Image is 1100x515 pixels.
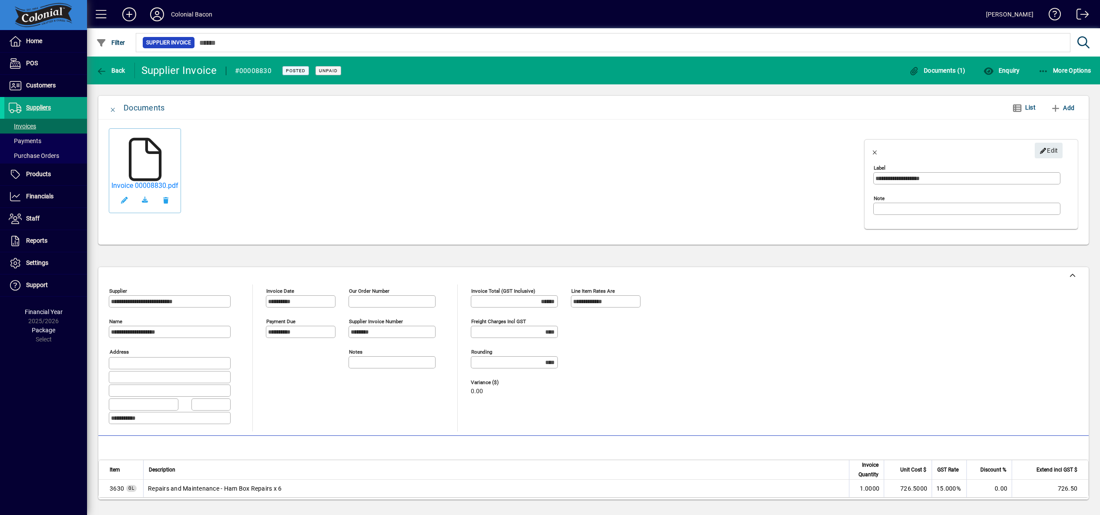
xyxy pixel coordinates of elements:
[4,30,87,52] a: Home
[849,480,884,497] td: 1.0000
[128,486,134,491] span: GL
[932,480,966,497] td: 15.000%
[874,165,885,171] mat-label: Label
[4,208,87,230] a: Staff
[4,274,87,296] a: Support
[9,152,59,159] span: Purchase Orders
[146,38,191,47] span: Supplier Invoice
[94,35,127,50] button: Filter
[4,53,87,74] a: POS
[1047,100,1078,116] button: Add
[32,327,55,334] span: Package
[349,349,362,355] mat-label: Notes
[110,465,120,475] span: Item
[266,318,295,324] mat-label: Payment due
[874,195,885,201] mat-label: Note
[4,119,87,134] a: Invoices
[349,318,403,324] mat-label: Supplier invoice number
[26,104,51,111] span: Suppliers
[26,171,51,177] span: Products
[134,190,155,211] a: Download
[471,318,526,324] mat-label: Freight charges incl GST
[1036,465,1077,475] span: Extend incl GST $
[286,68,305,74] span: Posted
[26,193,54,200] span: Financials
[1036,63,1093,78] button: More Options
[124,101,164,115] div: Documents
[87,63,135,78] app-page-header-button: Back
[266,288,294,294] mat-label: Invoice date
[141,64,217,77] div: Supplier Invoice
[1070,2,1089,30] a: Logout
[26,281,48,288] span: Support
[471,380,523,385] span: Variance ($)
[4,252,87,274] a: Settings
[4,186,87,207] a: Financials
[4,164,87,185] a: Products
[114,190,134,211] button: Edit
[1005,100,1043,116] button: List
[909,67,966,74] span: Documents (1)
[4,230,87,252] a: Reports
[9,123,36,130] span: Invoices
[26,82,56,89] span: Customers
[4,148,87,163] a: Purchase Orders
[884,480,932,497] td: 726.5000
[855,460,879,479] span: Invoice Quantity
[155,190,176,211] button: Remove
[171,7,212,21] div: Colonial Bacon
[980,465,1006,475] span: Discount %
[1025,104,1036,111] span: List
[96,39,125,46] span: Filter
[1050,101,1074,115] span: Add
[26,259,48,266] span: Settings
[143,480,849,497] td: Repairs and Maintenance - Ham Box Repairs x 6
[4,134,87,148] a: Payments
[26,237,47,244] span: Reports
[471,288,535,294] mat-label: Invoice Total (GST inclusive)
[111,181,178,190] a: Invoice 00008830.pdf
[26,60,38,67] span: POS
[26,37,42,44] span: Home
[900,465,926,475] span: Unit Cost $
[9,137,41,144] span: Payments
[937,465,959,475] span: GST Rate
[115,7,143,22] button: Add
[471,388,483,395] span: 0.00
[983,67,1020,74] span: Enquiry
[103,97,124,118] button: Close
[4,75,87,97] a: Customers
[1012,480,1088,497] td: 726.50
[109,288,127,294] mat-label: Supplier
[966,480,1012,497] td: 0.00
[1042,2,1061,30] a: Knowledge Base
[149,465,175,475] span: Description
[109,318,122,324] mat-label: Name
[319,68,338,74] span: Unpaid
[25,308,63,315] span: Financial Year
[1040,144,1058,158] span: Edit
[571,288,615,294] mat-label: Line item rates are
[96,67,125,74] span: Back
[471,349,492,355] mat-label: Rounding
[986,7,1033,21] div: [PERSON_NAME]
[865,140,885,161] button: Close
[26,215,40,222] span: Staff
[1038,67,1091,74] span: More Options
[981,63,1022,78] button: Enquiry
[235,64,272,78] div: #00008830
[143,7,171,22] button: Profile
[110,484,124,493] span: Repairs and Maintenance
[907,63,968,78] button: Documents (1)
[94,63,127,78] button: Back
[349,288,389,294] mat-label: Our order number
[1035,143,1063,158] button: Edit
